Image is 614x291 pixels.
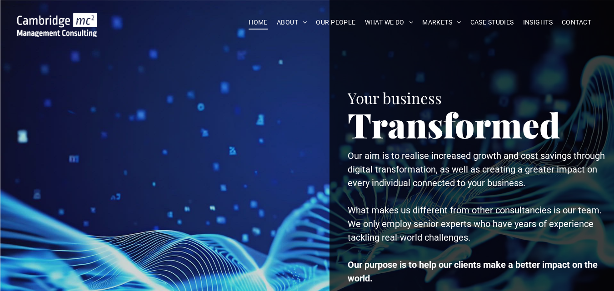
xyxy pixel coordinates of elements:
span: Our aim is to realise increased growth and cost savings through digital transformation, as well a... [348,150,605,188]
a: INSIGHTS [519,15,557,30]
span: What makes us different from other consultancies is our team. We only employ senior experts who h... [348,205,602,243]
strong: Our purpose is to help our clients make a better impact on the world. [348,259,598,284]
a: HOME [244,15,272,30]
span: Transformed [348,102,560,147]
img: Go to Homepage [17,13,97,37]
a: ABOUT [272,15,312,30]
a: CASE STUDIES [466,15,519,30]
a: WHAT WE DO [360,15,418,30]
a: Your Business Transformed | Cambridge Management Consulting [17,14,97,24]
a: CONTACT [557,15,596,30]
a: OUR PEOPLE [311,15,360,30]
a: MARKETS [418,15,465,30]
span: Your business [348,88,442,108]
